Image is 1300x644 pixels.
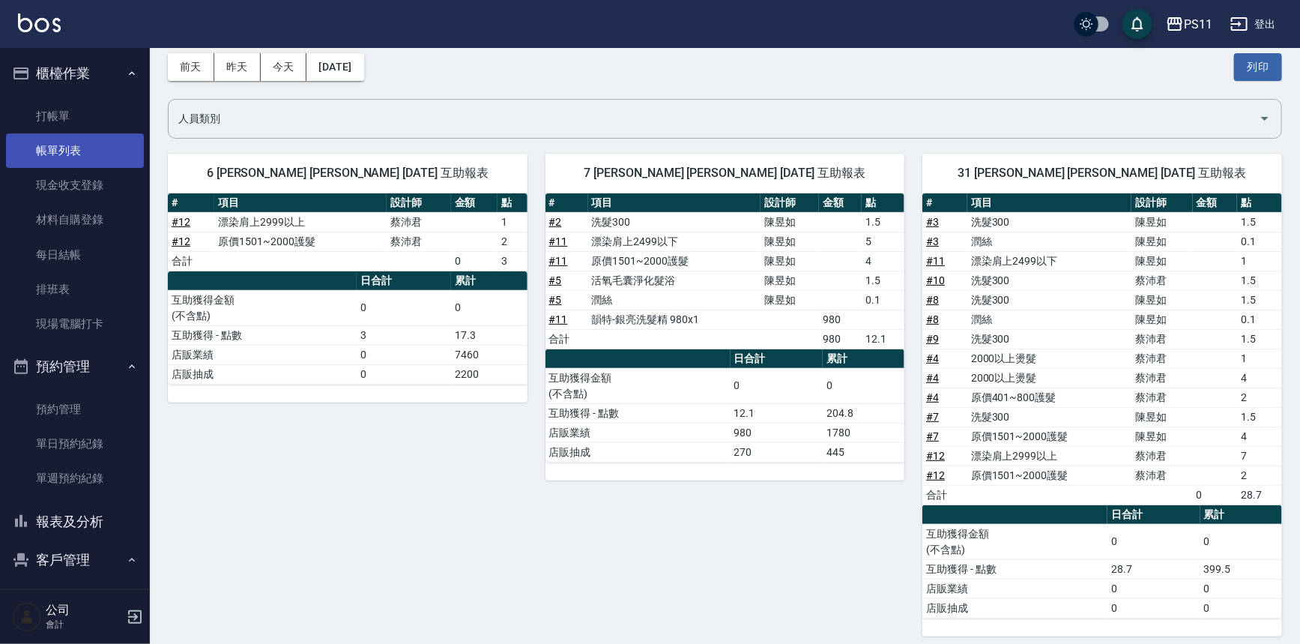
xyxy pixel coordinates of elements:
[387,232,450,251] td: 蔡沛君
[6,133,144,168] a: 帳單列表
[862,232,904,251] td: 5
[6,427,144,461] a: 單日預約紀錄
[1237,290,1282,310] td: 1.5
[168,290,357,325] td: 互助獲得金額 (不含點)
[926,313,939,325] a: #8
[967,290,1131,310] td: 洗髮300
[922,193,1282,505] table: a dense table
[1200,579,1282,598] td: 0
[862,271,904,290] td: 1.5
[357,364,451,384] td: 0
[967,251,1131,271] td: 漂染肩上2499以下
[922,598,1107,618] td: 店販抽成
[1253,106,1277,130] button: Open
[1107,598,1200,618] td: 0
[549,216,562,228] a: #2
[175,106,1253,132] input: 人員名稱
[6,99,144,133] a: 打帳單
[731,349,823,369] th: 日合計
[6,461,144,496] a: 單週預約紀錄
[168,345,357,364] td: 店販業績
[545,349,905,463] table: a dense table
[1131,446,1193,466] td: 蔡沛君
[1131,290,1193,310] td: 陳昱如
[1200,505,1282,525] th: 累計
[1237,407,1282,427] td: 1.5
[731,423,823,442] td: 980
[46,603,122,618] h5: 公司
[6,502,144,541] button: 報表及分析
[214,53,261,81] button: 昨天
[967,329,1131,349] td: 洗髮300
[6,347,144,386] button: 預約管理
[926,255,945,267] a: #11
[761,193,819,213] th: 設計師
[168,193,214,213] th: #
[168,53,214,81] button: 前天
[1131,329,1193,349] td: 蔡沛君
[862,290,904,310] td: 0.1
[1224,10,1282,38] button: 登出
[6,541,144,580] button: 客戶管理
[1131,193,1193,213] th: 設計師
[168,325,357,345] td: 互助獲得 - 點數
[1131,466,1193,485] td: 蔡沛君
[1131,407,1193,427] td: 陳昱如
[926,372,939,384] a: #4
[549,274,562,286] a: #5
[761,290,819,310] td: 陳昱如
[357,290,451,325] td: 0
[1107,524,1200,559] td: 0
[451,193,498,213] th: 金額
[306,53,363,81] button: [DATE]
[6,272,144,307] a: 排班表
[387,212,450,232] td: 蔡沛君
[1131,212,1193,232] td: 陳昱如
[922,193,967,213] th: #
[967,427,1131,446] td: 原價1501~2000護髮
[1107,579,1200,598] td: 0
[214,193,387,213] th: 項目
[172,216,190,228] a: #12
[926,235,939,247] a: #3
[549,255,568,267] a: #11
[1237,466,1282,485] td: 2
[6,238,144,272] a: 每日結帳
[588,251,761,271] td: 原價1501~2000護髮
[387,193,450,213] th: 設計師
[1237,232,1282,251] td: 0.1
[967,407,1131,427] td: 洗髮300
[967,368,1131,388] td: 2000以上燙髮
[819,329,862,349] td: 980
[819,310,862,329] td: 980
[168,271,527,385] table: a dense table
[819,193,862,213] th: 金額
[451,290,527,325] td: 0
[588,212,761,232] td: 洗髮300
[6,392,144,427] a: 預約管理
[18,13,61,32] img: Logo
[186,166,510,181] span: 6 [PERSON_NAME] [PERSON_NAME] [DATE] 互助報表
[451,364,527,384] td: 2200
[1237,368,1282,388] td: 4
[731,442,823,462] td: 270
[731,403,823,423] td: 12.1
[926,391,939,403] a: #4
[1237,329,1282,349] td: 1.5
[588,290,761,310] td: 潤絲
[1237,427,1282,446] td: 4
[549,294,562,306] a: #5
[357,345,451,364] td: 0
[545,193,588,213] th: #
[1131,349,1193,368] td: 蔡沛君
[862,193,904,213] th: 點
[357,325,451,345] td: 3
[1200,559,1282,579] td: 399.5
[588,310,761,329] td: 韻特-銀亮洗髮精 980x1
[926,469,945,481] a: #12
[967,388,1131,407] td: 原價401~800護髮
[731,368,823,403] td: 0
[6,202,144,237] a: 材料自購登錄
[1237,446,1282,466] td: 7
[967,446,1131,466] td: 漂染肩上2999以上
